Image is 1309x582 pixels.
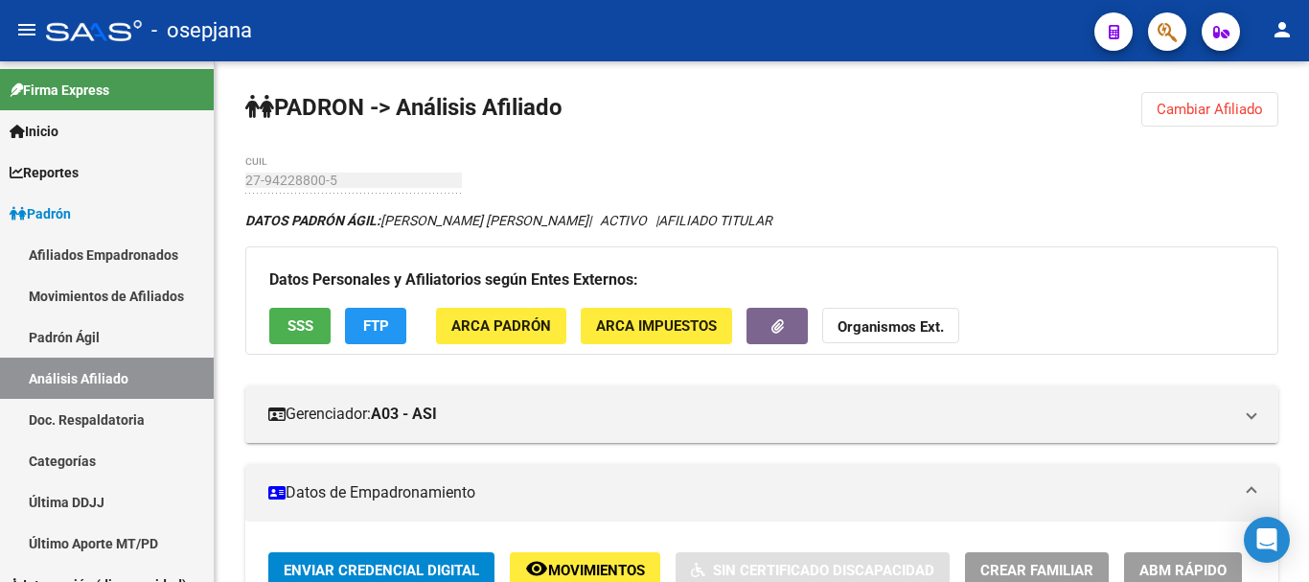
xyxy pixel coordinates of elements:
[287,318,313,336] span: SSS
[1244,517,1290,563] div: Open Intercom Messenger
[284,562,479,579] span: Enviar Credencial Digital
[1141,92,1278,127] button: Cambiar Afiliado
[363,318,389,336] span: FTP
[838,319,944,337] strong: Organismos Ext.
[10,203,71,224] span: Padrón
[1139,562,1227,579] span: ABM Rápido
[581,308,732,343] button: ARCA Impuestos
[269,267,1254,293] h3: Datos Personales y Afiliatorios según Entes Externos:
[151,10,252,52] span: - osepjana
[451,318,551,336] span: ARCA Padrón
[596,318,717,336] span: ARCA Impuestos
[980,562,1093,579] span: Crear Familiar
[525,557,548,580] mat-icon: remove_red_eye
[245,213,772,228] i: | ACTIVO |
[245,213,380,228] strong: DATOS PADRÓN ÁGIL:
[10,162,79,183] span: Reportes
[713,562,934,579] span: Sin Certificado Discapacidad
[10,80,109,101] span: Firma Express
[371,404,437,425] strong: A03 - ASI
[345,308,406,343] button: FTP
[658,213,772,228] span: AFILIADO TITULAR
[245,213,588,228] span: [PERSON_NAME] [PERSON_NAME]
[245,94,563,121] strong: PADRON -> Análisis Afiliado
[15,18,38,41] mat-icon: menu
[1271,18,1294,41] mat-icon: person
[268,482,1232,503] mat-panel-title: Datos de Empadronamiento
[245,464,1278,522] mat-expansion-panel-header: Datos de Empadronamiento
[10,121,58,142] span: Inicio
[268,404,1232,425] mat-panel-title: Gerenciador:
[436,308,566,343] button: ARCA Padrón
[269,308,331,343] button: SSS
[822,308,959,343] button: Organismos Ext.
[245,385,1278,443] mat-expansion-panel-header: Gerenciador:A03 - ASI
[1157,101,1263,118] span: Cambiar Afiliado
[548,562,645,579] span: Movimientos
